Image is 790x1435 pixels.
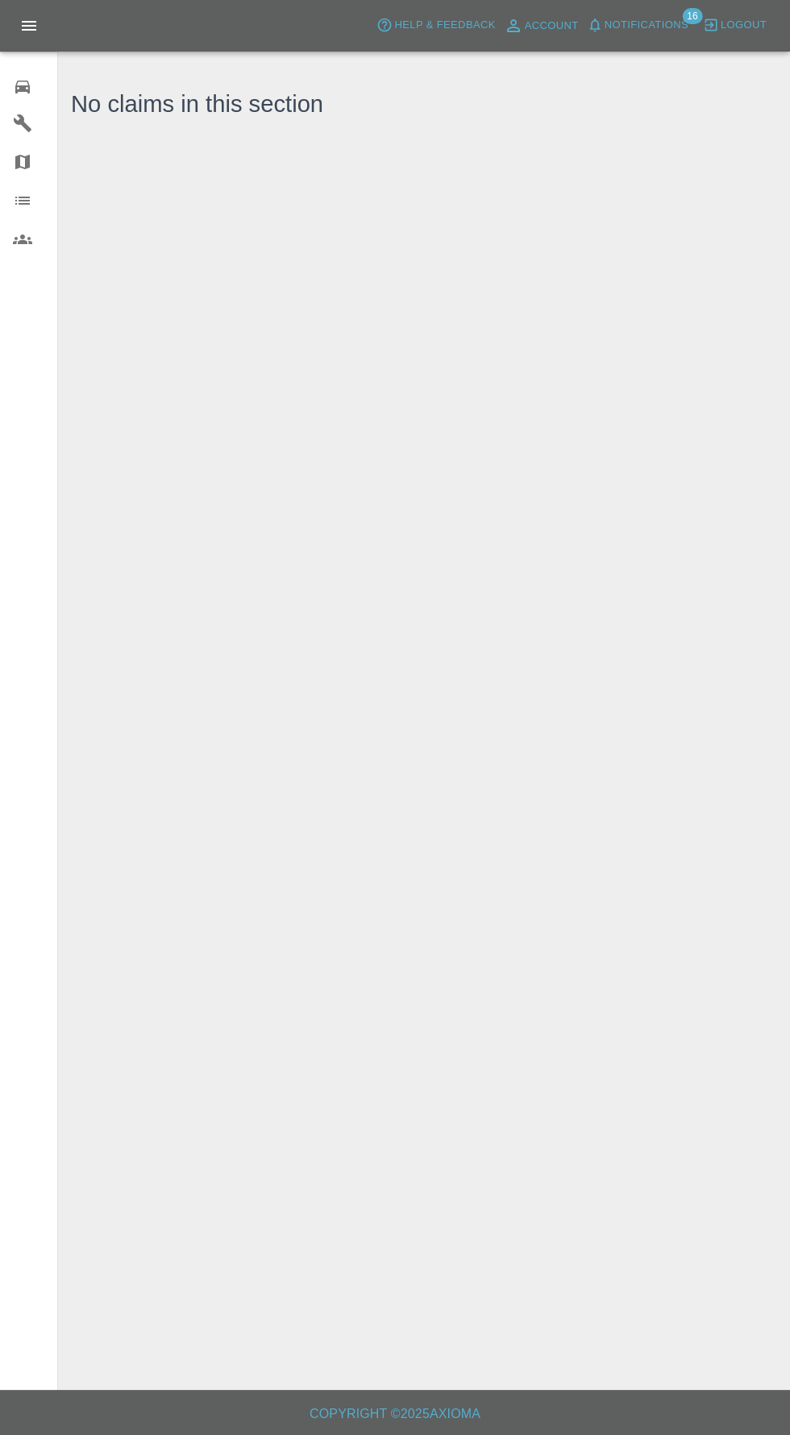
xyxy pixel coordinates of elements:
span: Logout [721,16,767,35]
button: Help & Feedback [372,13,499,38]
h6: Copyright © 2025 Axioma [13,1403,777,1425]
h3: No claims in this section [71,87,323,122]
a: Account [500,13,583,39]
button: Notifications [583,13,692,38]
span: Account [525,17,579,35]
span: 16 [682,8,702,24]
span: Notifications [605,16,688,35]
span: Help & Feedback [394,16,495,35]
button: Open drawer [10,6,48,45]
button: Logout [699,13,771,38]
